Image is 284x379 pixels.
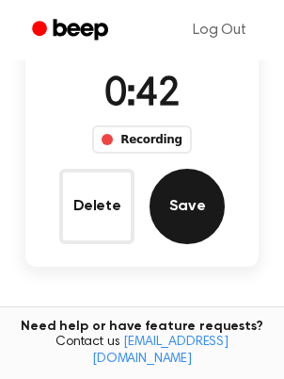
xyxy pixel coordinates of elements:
a: Beep [19,12,125,49]
a: Log Out [174,8,265,53]
span: 0:42 [104,75,180,115]
div: Recording [92,125,191,154]
button: Delete Audio Record [59,169,134,244]
button: Save Audio Record [150,169,225,244]
a: [EMAIL_ADDRESS][DOMAIN_NAME] [92,336,229,366]
span: Contact us [11,335,273,368]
